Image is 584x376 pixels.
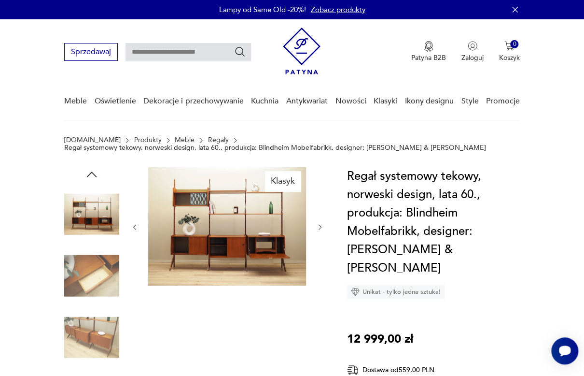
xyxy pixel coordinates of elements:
img: Zdjęcie produktu Regał systemowy tekowy, norweski design, lata 60., produkcja: Blindheim Mobelfab... [148,167,306,286]
a: Style [461,83,478,120]
button: Zaloguj [461,41,484,62]
iframe: Smartsupp widget button [551,337,578,364]
a: Ikony designu [405,83,454,120]
div: Klasyk [265,171,301,191]
div: Unikat - tylko jedna sztuka! [347,285,445,299]
h1: Regał systemowy tekowy, norweski design, lata 60., produkcja: Blindheim Mobelfabrikk, designer: [... [347,167,529,277]
a: Promocje [486,83,520,120]
a: Regały [208,136,229,144]
a: Oświetlenie [95,83,136,120]
img: Ikonka użytkownika [468,41,477,51]
img: Zdjęcie produktu Regał systemowy tekowy, norweski design, lata 60., produkcja: Blindheim Mobelfab... [64,310,119,365]
img: Ikona medalu [424,41,433,52]
div: Dostawa od 559,00 PLN [347,364,463,376]
p: Lampy od Same Old -20%! [219,5,306,14]
button: Sprzedawaj [64,43,118,61]
a: Meble [64,83,87,120]
a: Dekoracje i przechowywanie [143,83,243,120]
a: Klasyki [374,83,397,120]
img: Patyna - sklep z meblami i dekoracjami vintage [283,28,320,74]
p: Koszyk [499,53,520,62]
p: Regał systemowy tekowy, norweski design, lata 60., produkcja: Blindheim Mobelfabrikk, designer: [... [64,144,486,152]
button: Szukaj [234,46,246,58]
img: Ikona diamentu [351,288,360,296]
p: 12 999,00 zł [347,330,413,348]
div: 0 [510,40,518,48]
a: Nowości [335,83,366,120]
img: Zdjęcie produktu Regał systemowy tekowy, norweski design, lata 60., produkcja: Blindheim Mobelfab... [64,187,119,242]
button: 0Koszyk [499,41,520,62]
button: Patyna B2B [411,41,446,62]
a: Ikona medaluPatyna B2B [411,41,446,62]
img: Ikona koszyka [504,41,514,51]
a: Meble [175,136,195,144]
a: Sprzedawaj [64,49,118,56]
a: Antykwariat [286,83,328,120]
p: Patyna B2B [411,53,446,62]
img: Zdjęcie produktu Regał systemowy tekowy, norweski design, lata 60., produkcja: Blindheim Mobelfab... [64,248,119,304]
a: Kuchnia [251,83,278,120]
img: Ikona dostawy [347,364,359,376]
a: Zobacz produkty [311,5,365,14]
a: Produkty [134,136,162,144]
a: [DOMAIN_NAME] [64,136,121,144]
p: Zaloguj [461,53,484,62]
